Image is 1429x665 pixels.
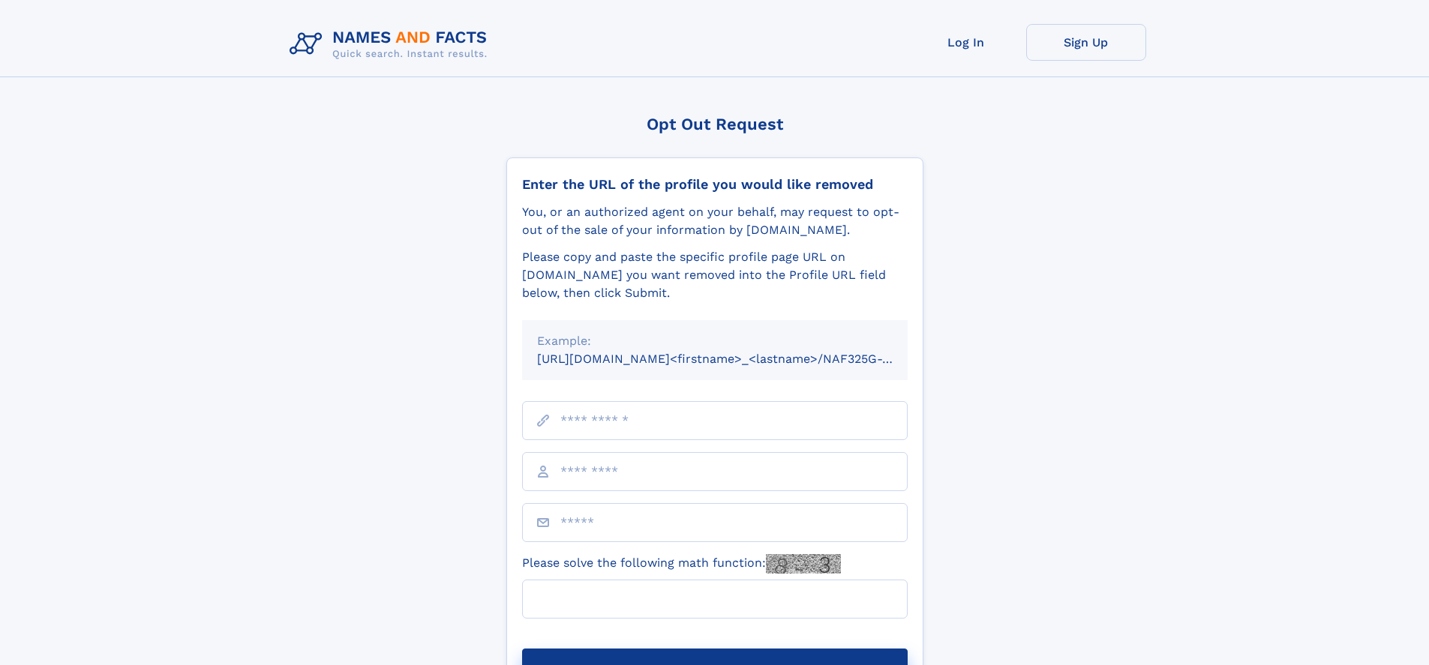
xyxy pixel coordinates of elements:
[906,24,1026,61] a: Log In
[522,248,908,302] div: Please copy and paste the specific profile page URL on [DOMAIN_NAME] you want removed into the Pr...
[537,352,936,366] small: [URL][DOMAIN_NAME]<firstname>_<lastname>/NAF325G-xxxxxxxx
[522,203,908,239] div: You, or an authorized agent on your behalf, may request to opt-out of the sale of your informatio...
[506,115,923,133] div: Opt Out Request
[537,332,893,350] div: Example:
[1026,24,1146,61] a: Sign Up
[522,176,908,193] div: Enter the URL of the profile you would like removed
[284,24,500,64] img: Logo Names and Facts
[522,554,841,574] label: Please solve the following math function:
